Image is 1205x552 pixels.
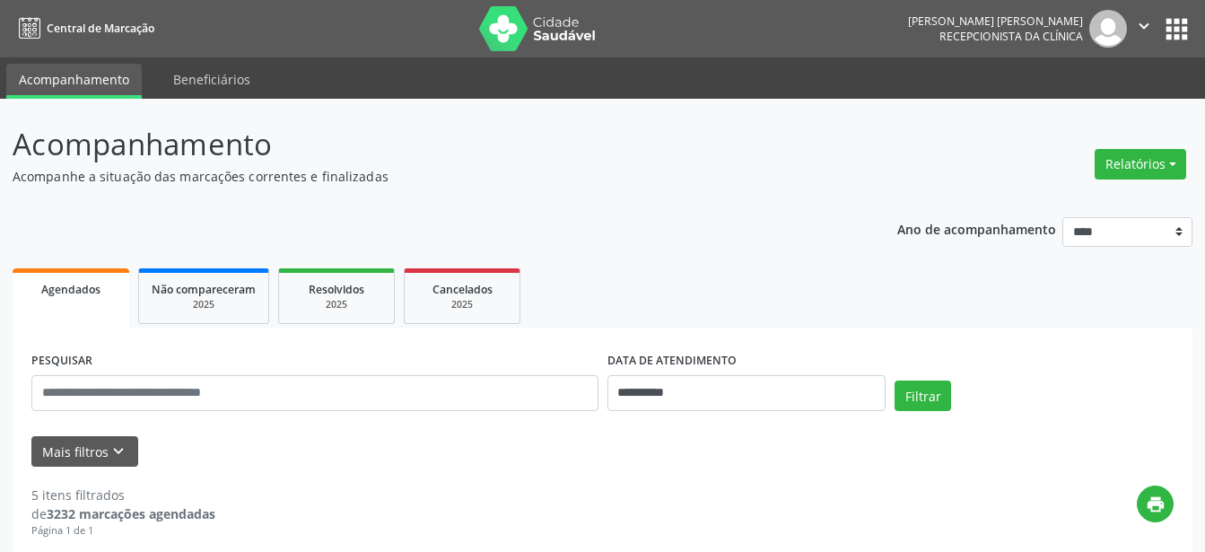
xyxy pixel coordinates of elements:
div: 2025 [152,298,256,311]
button: apps [1161,13,1192,45]
span: Agendados [41,282,100,297]
button: Relatórios [1095,149,1186,180]
span: Não compareceram [152,282,256,297]
i: keyboard_arrow_down [109,442,128,461]
i: print [1146,495,1166,514]
p: Ano de acompanhamento [897,217,1056,240]
span: Central de Marcação [47,21,154,36]
div: Página 1 de 1 [31,523,215,539]
a: Acompanhamento [6,64,142,99]
p: Acompanhe a situação das marcações correntes e finalizadas [13,167,839,186]
div: 5 itens filtrados [31,486,215,504]
button: print [1137,486,1174,522]
label: DATA DE ATENDIMENTO [607,347,737,375]
span: Resolvidos [309,282,364,297]
a: Central de Marcação [13,13,154,43]
p: Acompanhamento [13,122,839,167]
span: Cancelados [432,282,493,297]
button: Mais filtroskeyboard_arrow_down [31,436,138,468]
div: [PERSON_NAME] [PERSON_NAME] [908,13,1083,29]
strong: 3232 marcações agendadas [47,505,215,522]
a: Beneficiários [161,64,263,95]
img: img [1089,10,1127,48]
button:  [1127,10,1161,48]
button: Filtrar [895,381,951,411]
span: Recepcionista da clínica [939,29,1083,44]
div: 2025 [417,298,507,311]
i:  [1134,16,1154,36]
div: de [31,504,215,523]
label: PESQUISAR [31,347,92,375]
div: 2025 [292,298,381,311]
